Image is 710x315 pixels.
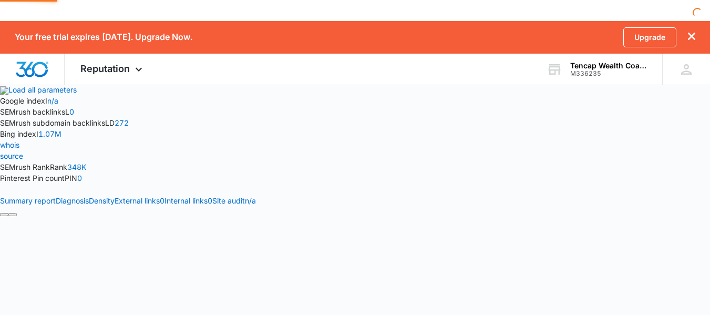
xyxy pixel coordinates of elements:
span: PIN [65,174,77,182]
a: n/a [47,96,58,105]
div: Reputation [65,54,161,85]
a: Upgrade [623,27,676,47]
p: Your free trial expires [DATE]. Upgrade Now. [15,32,192,42]
span: I [36,129,38,138]
span: Site audit [212,196,245,205]
span: Internal links [164,196,208,205]
a: Site auditn/a [212,196,256,205]
span: Density [89,196,115,205]
span: 0 [208,196,212,205]
span: Load all parameters [8,85,77,94]
a: 0 [77,174,82,182]
span: L [65,107,69,116]
span: Rank [50,162,67,171]
span: n/a [245,196,256,205]
span: LD [105,118,115,127]
a: 1.07M [38,129,61,138]
span: External links [115,196,160,205]
div: account name [570,62,647,70]
a: 272 [115,118,129,127]
span: I [45,96,47,105]
a: 348K [67,162,86,171]
span: Reputation [80,63,130,74]
a: 0 [69,107,74,116]
span: 0 [160,196,164,205]
div: account id [570,70,647,77]
button: dismiss this dialog [688,32,695,42]
span: Diagnosis [56,196,89,205]
button: Configure panel [8,213,17,216]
